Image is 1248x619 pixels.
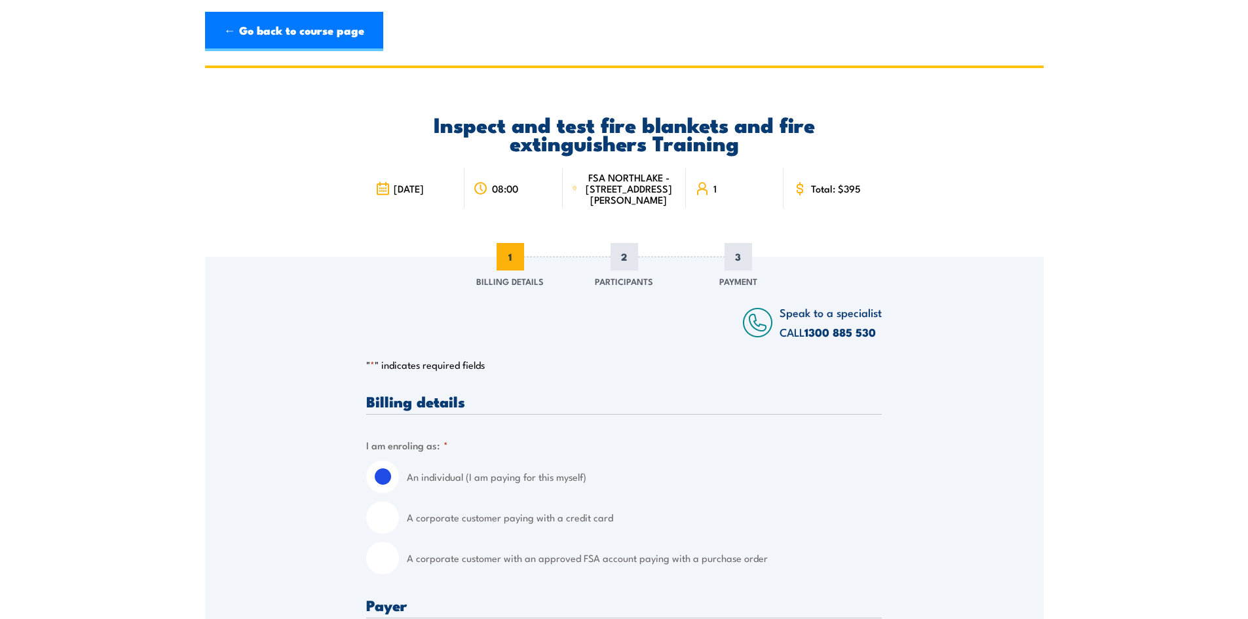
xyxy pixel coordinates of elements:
[719,274,757,288] span: Payment
[595,274,653,288] span: Participants
[713,183,717,194] span: 1
[407,460,882,493] label: An individual (I am paying for this myself)
[725,243,752,271] span: 3
[205,12,383,51] a: ← Go back to course page
[407,501,882,534] label: A corporate customer paying with a credit card
[476,274,544,288] span: Billing Details
[366,394,882,409] h3: Billing details
[497,243,524,271] span: 1
[804,324,876,341] a: 1300 885 530
[492,183,518,194] span: 08:00
[780,304,882,340] span: Speak to a specialist CALL
[394,183,424,194] span: [DATE]
[366,115,882,151] h2: Inspect and test fire blankets and fire extinguishers Training
[611,243,638,271] span: 2
[811,183,861,194] span: Total: $395
[581,172,677,205] span: FSA NORTHLAKE - [STREET_ADDRESS][PERSON_NAME]
[366,597,882,612] h3: Payer
[366,358,882,371] p: " " indicates required fields
[366,438,448,453] legend: I am enroling as:
[407,542,882,574] label: A corporate customer with an approved FSA account paying with a purchase order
